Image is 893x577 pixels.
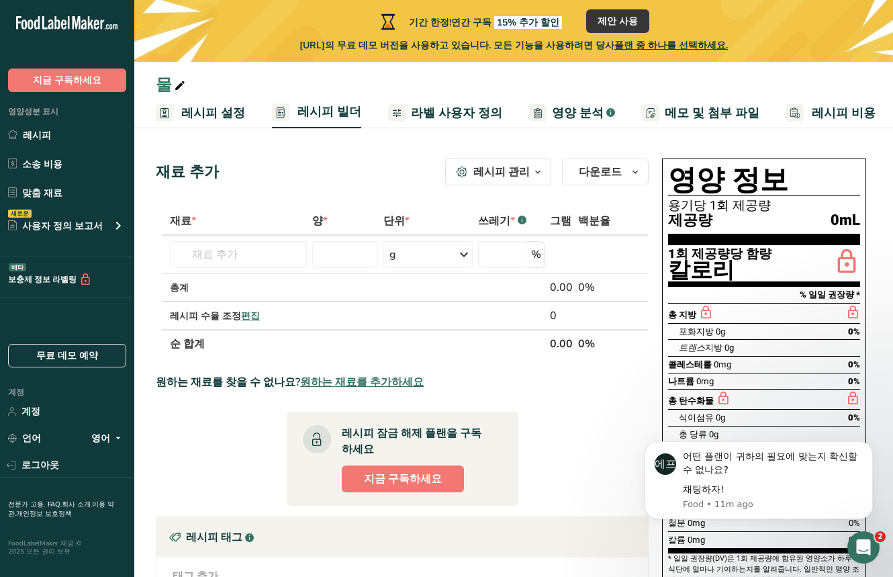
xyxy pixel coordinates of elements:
[724,343,734,353] font: 0g
[847,531,880,564] iframe: 인터콤 라이브 채팅
[668,247,771,261] font: 1회 제공량당 함량
[342,465,464,492] button: 지금 구독하세요
[22,187,62,199] font: 맞춤 재료
[714,359,731,369] font: 0mg
[668,257,735,283] font: 칼로리
[578,337,595,351] font: 0%
[668,359,712,369] font: 콜레스테롤
[388,98,502,128] a: 라벨 사용자 정의
[445,159,551,185] button: 레시피 관리
[8,500,114,519] a: 이용 약관.
[679,429,707,439] font: 총 당류
[578,214,610,228] font: 백분율
[579,165,622,179] font: 다운로드
[22,220,103,232] font: 사용자 정의 보고서
[8,500,45,509] a: 전문가 고용.
[497,16,559,29] font: 15% 추가 할인
[364,472,442,486] font: 지금 구독하세요
[312,214,323,228] font: 양
[36,349,98,362] font: 무료 데모 예약
[33,74,101,87] font: 지금 구독하세요
[170,281,189,294] font: 총계
[16,509,72,519] a: 개인정보 보호정책
[716,326,725,337] font: 0g
[8,547,70,556] font: 2025 모든 권리 보유
[8,344,126,367] a: 무료 데모 예약
[11,263,23,271] font: 베타
[550,280,573,295] font: 0.00
[668,396,714,406] font: 총 탄수화물
[473,165,530,179] font: 레시피 관리
[614,39,728,52] font: 플랜 중 하나를 선택하세요.
[800,290,860,300] font: % 일일 권장량 *
[91,432,110,445] font: 영어
[409,16,451,29] font: 기간 한정!
[586,9,649,33] button: 제안 사용
[62,500,92,509] a: 회사 소개.
[156,74,172,95] font: 물
[665,105,759,121] font: 메모 및 첨부 파일
[389,247,396,262] font: g
[297,103,361,120] font: 레시피 빌더
[383,214,405,228] font: 단위
[8,274,77,285] font: 보충제 정보 라벨링
[668,212,712,228] font: 제공량
[578,280,595,295] font: 0%
[8,387,24,398] font: 계정
[342,426,481,457] font: 레시피 잠금 해제 플랜을 구독하세요
[679,326,714,337] font: 포화지방
[529,98,615,128] a: 영양 분석
[156,375,300,390] font: 원하는 재료를 찾을 수 없나요?
[642,98,759,128] a: 메모 및 첨부 파일
[716,412,725,423] font: 0g
[550,337,573,351] font: 0.00
[550,214,571,228] font: 그램
[598,15,638,28] font: 제안 사용
[478,214,510,228] font: 쓰레기
[812,105,876,121] font: 레시피 비용
[22,158,62,171] font: 소송 비용
[552,105,604,121] font: 영양 분석
[170,310,241,322] font: 레시피 수율 조정
[451,16,491,29] font: 연간 구독
[170,337,205,351] font: 순 합계
[170,214,191,228] font: 재료
[156,162,219,182] font: 재료 추가
[668,535,686,545] font: 칼륨
[8,106,58,117] font: 영양성분 표시
[679,412,714,423] font: 식이섬유
[22,432,41,445] font: 언어
[705,343,722,353] font: 지방
[848,412,860,423] font: 0%
[300,375,424,390] font: 원하는 재료를 추가하세요
[668,376,694,386] font: 나트륨
[181,105,245,121] font: 레시피 설정
[8,69,126,92] button: 지금 구독하세요
[848,376,860,386] font: 0%
[848,326,860,337] font: 0%
[668,198,771,213] font: 용기당 1회 제공량
[411,105,502,121] font: 라벨 사용자 정의
[831,212,860,228] font: 0mL
[562,159,649,185] button: 다운로드
[8,539,81,548] font: FoodLabelMaker 제공 ©
[272,97,361,129] a: 레시피 빌더
[688,535,705,545] font: 0mg
[668,163,788,196] font: 영양 정보
[170,241,307,268] input: 재료 추가
[679,343,705,353] font: 트랜스
[786,98,876,128] a: 레시피 비용
[848,359,860,369] font: 0%
[878,532,883,541] font: 2
[48,500,62,509] a: FAQ.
